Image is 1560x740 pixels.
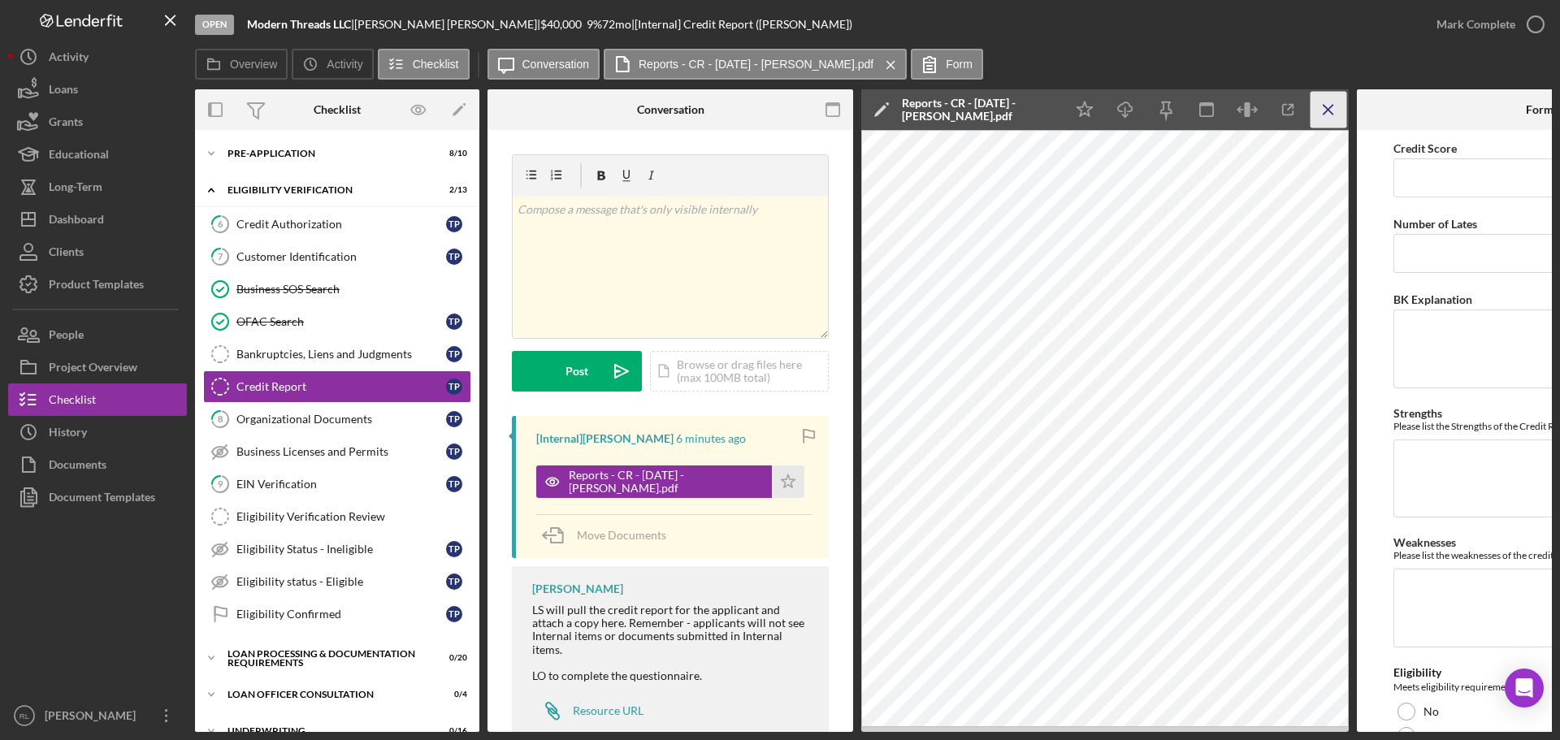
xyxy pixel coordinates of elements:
[1436,8,1515,41] div: Mark Complete
[536,432,674,445] div: [Internal] [PERSON_NAME]
[354,18,540,31] div: [PERSON_NAME] [PERSON_NAME] |
[631,18,852,31] div: | [Internal] Credit Report ([PERSON_NAME])
[446,573,462,590] div: T P
[438,653,467,663] div: 0 / 20
[512,351,642,392] button: Post
[236,250,446,263] div: Customer Identification
[438,690,467,699] div: 0 / 4
[532,669,812,682] div: LO to complete the questionnaire.
[8,416,187,448] a: History
[327,58,362,71] label: Activity
[8,481,187,513] button: Document Templates
[218,478,223,489] tspan: 9
[247,17,351,31] b: Modern Threads LLC
[49,448,106,485] div: Documents
[446,606,462,622] div: T P
[49,138,109,175] div: Educational
[236,283,470,296] div: Business SOS Search
[536,515,682,556] button: Move Documents
[227,690,427,699] div: Loan Officer Consultation
[292,49,373,80] button: Activity
[8,448,187,481] button: Documents
[8,699,187,732] button: RL[PERSON_NAME]
[203,338,471,370] a: Bankruptcies, Liens and JudgmentsTP
[49,73,78,110] div: Loans
[49,416,87,452] div: History
[203,435,471,468] a: Business Licenses and PermitsTP
[227,726,427,736] div: Underwriting
[946,58,973,71] label: Form
[236,543,446,556] div: Eligibility Status - Ineligible
[378,49,470,80] button: Checklist
[911,49,983,80] button: Form
[236,315,446,328] div: OFAC Search
[41,699,146,736] div: [PERSON_NAME]
[203,500,471,533] a: Eligibility Verification Review
[19,712,30,721] text: RL
[8,268,187,301] button: Product Templates
[203,370,471,403] a: Credit ReportTP
[203,533,471,565] a: Eligibility Status - IneligibleTP
[438,726,467,736] div: 0 / 16
[8,318,187,351] button: People
[49,268,144,305] div: Product Templates
[573,704,643,717] div: Resource URL
[487,49,600,80] button: Conversation
[314,103,361,116] div: Checklist
[227,149,427,158] div: Pre-Application
[8,138,187,171] a: Educational
[446,476,462,492] div: T P
[1393,217,1477,231] label: Number of Lates
[218,219,223,229] tspan: 6
[446,541,462,557] div: T P
[902,97,1056,123] div: Reports - CR - [DATE] - [PERSON_NAME].pdf
[218,251,223,262] tspan: 7
[413,58,459,71] label: Checklist
[203,565,471,598] a: Eligibility status - EligibleTP
[569,469,764,495] div: Reports - CR - [DATE] - [PERSON_NAME].pdf
[8,203,187,236] a: Dashboard
[227,185,427,195] div: Eligibility Verification
[8,106,187,138] button: Grants
[195,49,288,80] button: Overview
[49,351,137,387] div: Project Overview
[446,314,462,330] div: T P
[1393,535,1456,549] label: Weaknesses
[236,413,446,426] div: Organizational Documents
[446,216,462,232] div: T P
[532,604,812,656] div: LS will pull the credit report for the applicant and attach a copy here. Remember - applicants wi...
[446,249,462,265] div: T P
[236,575,446,588] div: Eligibility status - Eligible
[8,171,187,203] button: Long-Term
[49,236,84,272] div: Clients
[49,203,104,240] div: Dashboard
[540,17,582,31] span: $40,000
[1420,8,1552,41] button: Mark Complete
[536,465,804,498] button: Reports - CR - [DATE] - [PERSON_NAME].pdf
[8,236,187,268] a: Clients
[532,582,623,595] div: [PERSON_NAME]
[587,18,602,31] div: 9 %
[203,240,471,273] a: 7Customer IdentificationTP
[1393,141,1457,155] label: Credit Score
[8,73,187,106] button: Loans
[446,411,462,427] div: T P
[602,18,631,31] div: 72 mo
[532,695,643,727] a: Resource URL
[8,41,187,73] button: Activity
[8,383,187,416] button: Checklist
[639,58,873,71] label: Reports - CR - [DATE] - [PERSON_NAME].pdf
[49,318,84,355] div: People
[236,380,446,393] div: Credit Report
[236,348,446,361] div: Bankruptcies, Liens and Judgments
[203,208,471,240] a: 6Credit AuthorizationTP
[236,478,446,491] div: EIN Verification
[438,185,467,195] div: 2 / 13
[203,273,471,305] a: Business SOS Search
